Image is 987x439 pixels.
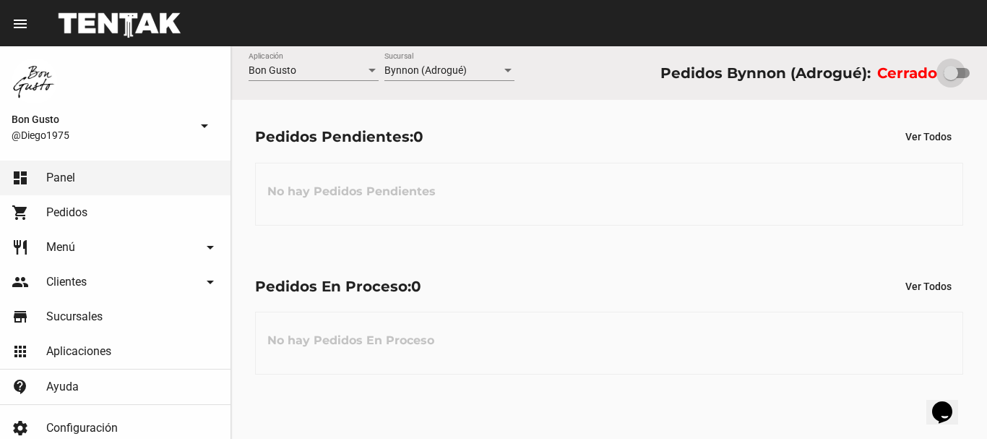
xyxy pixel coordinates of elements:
button: Ver Todos [894,273,963,299]
div: Pedidos En Proceso: [255,275,421,298]
span: 0 [411,278,421,295]
span: Sucursales [46,310,103,324]
img: 8570adf9-ca52-4367-b116-ae09c64cf26e.jpg [12,58,58,104]
span: Bynnon (Adrogué) [384,64,467,76]
mat-icon: arrow_drop_down [202,273,219,291]
span: Bon Gusto [12,111,190,128]
label: Cerrado [877,61,937,85]
span: Menú [46,240,75,255]
span: Pedidos [46,205,87,220]
mat-icon: people [12,273,29,291]
span: Bon Gusto [249,64,296,76]
button: Ver Todos [894,124,963,150]
div: Pedidos Pendientes: [255,125,423,148]
mat-icon: dashboard [12,169,29,187]
h3: No hay Pedidos Pendientes [256,170,447,213]
mat-icon: apps [12,343,29,360]
span: Clientes [46,275,87,289]
mat-icon: settings [12,419,29,437]
iframe: chat widget [926,381,973,425]
span: Ver Todos [905,281,952,292]
span: Ayuda [46,380,79,394]
mat-icon: restaurant [12,239,29,256]
span: Ver Todos [905,131,952,142]
span: Configuración [46,421,118,435]
span: Panel [46,171,75,185]
mat-icon: menu [12,15,29,33]
mat-icon: arrow_drop_down [196,117,213,135]
mat-icon: shopping_cart [12,204,29,221]
div: Pedidos Bynnon (Adrogué): [660,61,871,85]
span: 0 [413,128,423,145]
mat-icon: contact_support [12,378,29,396]
span: Aplicaciones [46,344,111,359]
mat-icon: store [12,308,29,325]
h3: No hay Pedidos En Proceso [256,319,446,362]
mat-icon: arrow_drop_down [202,239,219,256]
span: @Diego1975 [12,128,190,142]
